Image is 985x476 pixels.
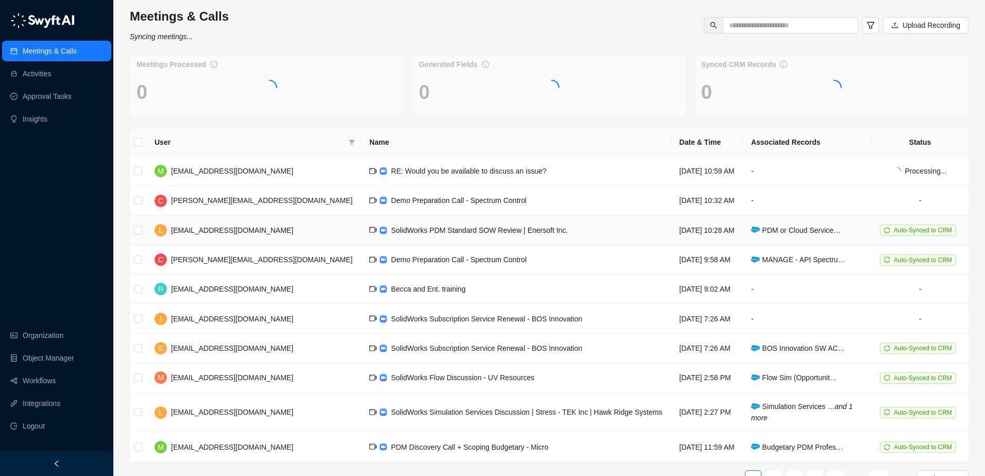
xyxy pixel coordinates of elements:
[884,444,890,450] span: sync
[891,22,898,29] span: upload
[23,370,56,391] a: Workflows
[369,167,377,175] span: video-camera
[743,157,872,186] td: -
[380,227,387,234] img: zoom-DkfWWZB2.png
[743,128,872,157] th: Associated Records
[23,348,74,368] a: Object Manager
[155,137,345,148] span: User
[391,285,466,293] span: Becca and Ent. training
[391,315,582,323] span: SolidWorks Subscription Service Renewal - BOS Innovation
[158,195,163,207] span: C
[751,373,837,382] span: Flow Sim (Opportunit…
[884,409,890,415] span: sync
[671,304,743,333] td: [DATE] 7:26 AM
[872,304,969,333] td: -
[380,315,387,322] img: zoom-DkfWWZB2.png
[369,256,377,263] span: video-camera
[391,196,527,205] span: Demo Preparation Call - Spectrum Control
[369,197,377,204] span: video-camera
[130,8,229,25] h3: Meetings & Calls
[23,325,63,346] a: Organization
[369,409,377,416] span: video-camera
[671,245,743,275] td: [DATE] 9:58 AM
[671,432,743,462] td: [DATE] 11:59 AM
[894,227,952,234] span: Auto-Synced to CRM
[158,372,164,383] span: M
[751,443,843,451] span: Budgetary PDM Profes…
[391,373,534,382] span: SolidWorks Flow Discussion - UV Resources
[380,167,387,175] img: zoom-DkfWWZB2.png
[671,363,743,393] td: [DATE] 2:58 PM
[369,345,377,352] span: video-camera
[710,22,717,29] span: search
[671,216,743,245] td: [DATE] 10:28 AM
[884,257,890,263] span: sync
[158,254,163,265] span: C
[391,167,547,175] span: RE: Would you be available to discuss an issue?
[391,256,527,264] span: Demo Preparation Call - Spectrum Control
[884,375,890,381] span: sync
[872,186,969,215] td: -
[23,41,77,61] a: Meetings & Calls
[171,196,352,205] span: [PERSON_NAME][EMAIL_ADDRESS][DOMAIN_NAME]
[171,373,293,382] span: [EMAIL_ADDRESS][DOMAIN_NAME]
[743,186,872,215] td: -
[380,444,387,451] img: zoom-DkfWWZB2.png
[884,345,890,351] span: sync
[671,334,743,363] td: [DATE] 7:26 AM
[369,285,377,293] span: video-camera
[171,408,293,416] span: [EMAIL_ADDRESS][DOMAIN_NAME]
[171,256,352,264] span: [PERSON_NAME][EMAIL_ADDRESS][DOMAIN_NAME]
[171,315,293,323] span: [EMAIL_ADDRESS][DOMAIN_NAME]
[171,167,293,175] span: [EMAIL_ADDRESS][DOMAIN_NAME]
[391,344,582,352] span: SolidWorks Subscription Service Renewal - BOS Innovation
[743,304,872,333] td: -
[743,275,872,304] td: -
[671,393,743,432] td: [DATE] 2:27 PM
[893,167,901,175] span: loading
[130,32,193,41] i: Syncing meetings...
[671,157,743,186] td: [DATE] 10:59 AM
[751,344,845,352] span: BOS Innovation SW AC…
[158,165,164,177] span: M
[369,443,377,450] span: video-camera
[380,197,387,204] img: zoom-DkfWWZB2.png
[380,409,387,416] img: zoom-DkfWWZB2.png
[544,80,559,95] span: loading
[671,275,743,304] td: [DATE] 9:02 AM
[158,343,163,354] span: S
[10,422,18,430] span: logout
[369,226,377,233] span: video-camera
[171,285,293,293] span: [EMAIL_ADDRESS][DOMAIN_NAME]
[894,375,952,382] span: Auto-Synced to CRM
[884,227,890,233] span: sync
[894,345,952,352] span: Auto-Synced to CRM
[369,315,377,322] span: video-camera
[171,226,293,234] span: [EMAIL_ADDRESS][DOMAIN_NAME]
[380,345,387,352] img: zoom-DkfWWZB2.png
[391,226,568,234] span: SolidWorks PDM Standard SOW Review | Enersoft Inc.
[380,256,387,263] img: zoom-DkfWWZB2.png
[23,393,60,414] a: Integrations
[361,128,671,157] th: Name
[158,441,164,453] span: M
[349,139,355,145] span: filter
[23,86,72,107] a: Approval Tasks
[894,444,952,451] span: Auto-Synced to CRM
[391,443,548,451] span: PDM Discovery Call + Scoping Budgetary - Micro
[872,275,969,304] td: -
[826,80,842,95] span: loading
[23,63,51,84] a: Activities
[160,313,162,325] span: I
[872,128,969,157] th: Status
[159,407,163,418] span: L
[894,257,952,264] span: Auto-Synced to CRM
[10,13,75,28] img: logo-05li4sbe.png
[671,128,743,157] th: Date & Time
[23,416,45,436] span: Logout
[171,443,293,451] span: [EMAIL_ADDRESS][DOMAIN_NAME]
[171,344,293,352] span: [EMAIL_ADDRESS][DOMAIN_NAME]
[751,256,845,264] span: MANAGE - API Spectru…
[262,80,277,95] span: loading
[380,374,387,381] img: zoom-DkfWWZB2.png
